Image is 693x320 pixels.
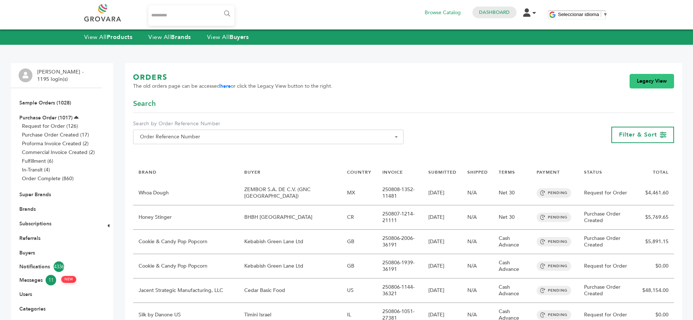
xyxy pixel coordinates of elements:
td: Net 30 [493,205,531,230]
span: PENDING [537,286,571,295]
a: Notifications4336 [19,261,94,272]
a: Super Brands [19,191,51,198]
td: 250806-1939-36191 [377,254,423,278]
a: Brands [19,206,36,213]
span: Order Reference Number [133,130,404,144]
td: 250807-1214-21111 [377,205,423,230]
a: SHIPPED [467,169,488,175]
td: Cookie & Candy Pop Popcorn [133,254,239,278]
td: 250806-1144-36321 [377,278,423,303]
span: PENDING [537,310,571,320]
td: Purchase Order Created [579,205,637,230]
a: Proforma Invoice Created (2) [22,140,89,147]
td: BHBH [GEOGRAPHIC_DATA] [239,205,342,230]
td: $5,769.65 [637,205,674,230]
td: $5,891.15 [637,230,674,254]
input: Search... [148,5,235,26]
a: Commercial Invoice Created (2) [22,149,95,156]
a: Subscriptions [19,220,51,227]
td: US [342,278,377,303]
a: Referrals [19,235,40,242]
a: Purchase Order (1017) [19,114,73,121]
td: Cash Advance [493,230,531,254]
a: Sample Orders (1028) [19,99,71,106]
td: Cash Advance [493,254,531,278]
a: TOTAL [653,169,669,175]
td: Purchase Order Created [579,230,637,254]
span: NEW [61,276,76,283]
h1: ORDERS [133,72,332,83]
td: 250806-2006-36191 [377,230,423,254]
strong: Brands [171,33,191,41]
td: $48,154.00 [637,278,674,303]
span: Seleccionar idioma [558,12,599,17]
td: Kebabish Green Lane Ltd [239,230,342,254]
td: Cedar Basic Food [239,278,342,303]
td: Purchase Order Created [579,278,637,303]
span: 11 [46,275,56,285]
a: Users [19,291,32,298]
span: ▼ [603,12,608,17]
span: 4336 [54,261,64,272]
td: [DATE] [423,205,462,230]
td: [DATE] [423,230,462,254]
td: Cookie & Candy Pop Popcorn [133,230,239,254]
span: Order Reference Number [137,132,400,142]
td: N/A [462,205,493,230]
a: View AllBrands [148,33,191,41]
a: TERMS [499,169,515,175]
strong: Buyers [230,33,249,41]
td: Honey Stinger [133,205,239,230]
img: profile.png [19,68,32,82]
strong: Products [107,33,132,41]
a: Categories [19,305,46,312]
a: View AllProducts [84,33,133,41]
td: Kebabish Green Lane Ltd [239,254,342,278]
td: N/A [462,254,493,278]
span: PENDING [537,261,571,271]
td: Cash Advance [493,278,531,303]
a: Browse Catalog [425,9,461,17]
td: 250808-1352-11481 [377,181,423,205]
a: Dashboard [479,9,510,16]
span: ​ [601,12,601,17]
a: Order Complete (860) [22,175,74,182]
td: N/A [462,230,493,254]
span: PENDING [537,237,571,246]
td: [DATE] [423,254,462,278]
label: Search by Order Reference Number [133,120,404,127]
td: Jacent Strategic Manufacturing, LLC [133,278,239,303]
a: COUNTRY [347,169,371,175]
td: MX [342,181,377,205]
td: ZEMBOR S.A. DE C.V. (GNC [GEOGRAPHIC_DATA]) [239,181,342,205]
a: SUBMITTED [428,169,456,175]
a: here [220,83,231,90]
a: BUYER [244,169,261,175]
a: Fulfillment (6) [22,158,53,165]
td: N/A [462,278,493,303]
td: CR [342,205,377,230]
td: [DATE] [423,181,462,205]
td: Request for Order [579,254,637,278]
span: Search [133,99,156,109]
td: Request for Order [579,181,637,205]
span: The old orders page can be accessed or click the Legacy View button to the right. [133,83,332,90]
td: $4,461.60 [637,181,674,205]
td: GB [342,230,377,254]
a: PAYMENT [537,169,560,175]
a: View AllBuyers [207,33,249,41]
a: INVOICE [382,169,403,175]
span: PENDING [537,188,571,198]
a: BRAND [139,169,156,175]
td: Whoa Dough [133,181,239,205]
td: Net 30 [493,181,531,205]
td: $0.00 [637,254,674,278]
a: Request for Order (126) [22,123,78,130]
a: Legacy View [630,74,674,88]
a: Messages11 NEW [19,275,94,285]
a: STATUS [584,169,602,175]
td: GB [342,254,377,278]
a: Purchase Order Created (17) [22,131,89,138]
a: Buyers [19,249,35,256]
li: [PERSON_NAME] - 1195 login(s) [37,68,85,83]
